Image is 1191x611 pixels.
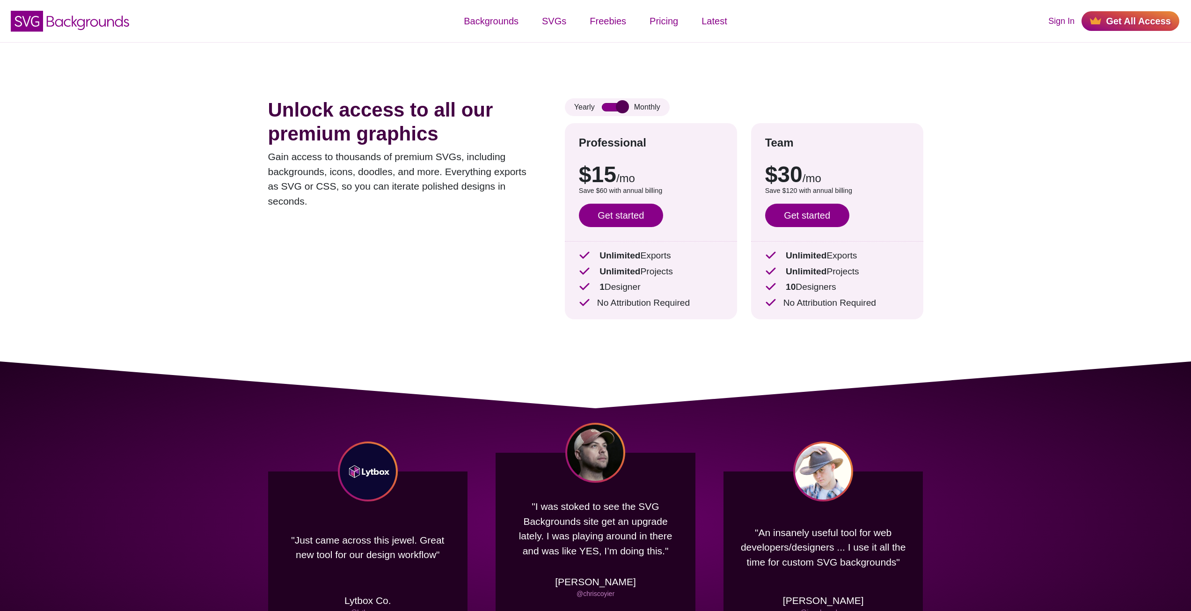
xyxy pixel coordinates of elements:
p: "An insanely useful tool for web developers/designers ... I use it all the time for custom SVG ba... [738,511,909,584]
p: Exports [765,249,909,263]
a: SVGs [530,7,578,35]
strong: Unlimited [599,250,640,260]
strong: 10 [786,282,796,292]
a: Get started [579,204,663,227]
p: Save $60 with annual billing [579,186,723,196]
div: Yearly Monthly [565,98,670,116]
p: [PERSON_NAME] [555,574,636,589]
strong: Unlimited [786,250,826,260]
span: /mo [616,172,635,184]
p: Designers [765,280,909,294]
p: Projects [765,265,909,279]
strong: Team [765,136,794,149]
h1: Unlock access to all our premium graphics [268,98,537,146]
strong: Unlimited [599,266,640,276]
p: $30 [765,163,909,186]
p: Lytbox Co. [344,593,391,608]
img: Chris Coyier headshot [565,423,625,483]
p: [PERSON_NAME] [783,593,864,608]
p: Save $120 with annual billing [765,186,909,196]
a: Freebies [578,7,638,35]
img: Lytbox Co logo [338,442,398,501]
p: Projects [579,265,723,279]
a: Get started [765,204,849,227]
a: Latest [690,7,738,35]
strong: Unlimited [786,266,826,276]
a: Sign In [1048,15,1074,28]
strong: 1 [599,282,605,292]
a: Get All Access [1081,11,1179,31]
p: "I was stoked to see the SVG Backgrounds site get an upgrade lately. I was playing around in ther... [510,492,681,565]
p: $15 [579,163,723,186]
p: "Just came across this jewel. Great new tool for our design workflow" [282,511,454,584]
p: No Attribution Required [579,296,723,310]
a: Pricing [638,7,690,35]
p: Gain access to thousands of premium SVGs, including backgrounds, icons, doodles, and more. Everyt... [268,149,537,208]
span: /mo [803,172,821,184]
p: Designer [579,280,723,294]
p: Exports [579,249,723,263]
a: Backgrounds [452,7,530,35]
p: No Attribution Required [765,296,909,310]
strong: Professional [579,136,646,149]
img: Jarod Peachey headshot [793,442,853,501]
a: @chriscoyier [577,590,614,597]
